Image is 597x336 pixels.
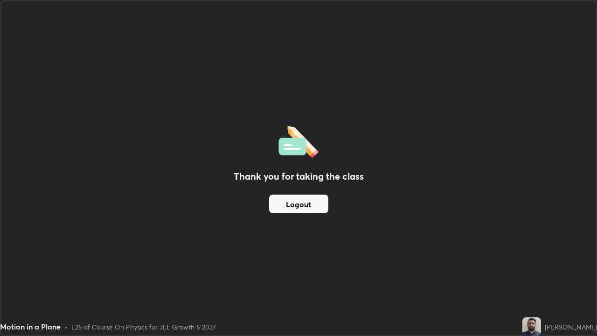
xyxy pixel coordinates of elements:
img: offlineFeedback.1438e8b3.svg [278,123,319,158]
div: [PERSON_NAME] [545,322,597,332]
h2: Thank you for taking the class [234,169,364,183]
div: • [64,322,68,332]
img: 2d581e095ba74728bda1a1849c8d6045.jpg [522,317,541,336]
button: Logout [269,195,328,213]
div: L25 of Course On Physics for JEE Growth 5 2027 [71,322,216,332]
